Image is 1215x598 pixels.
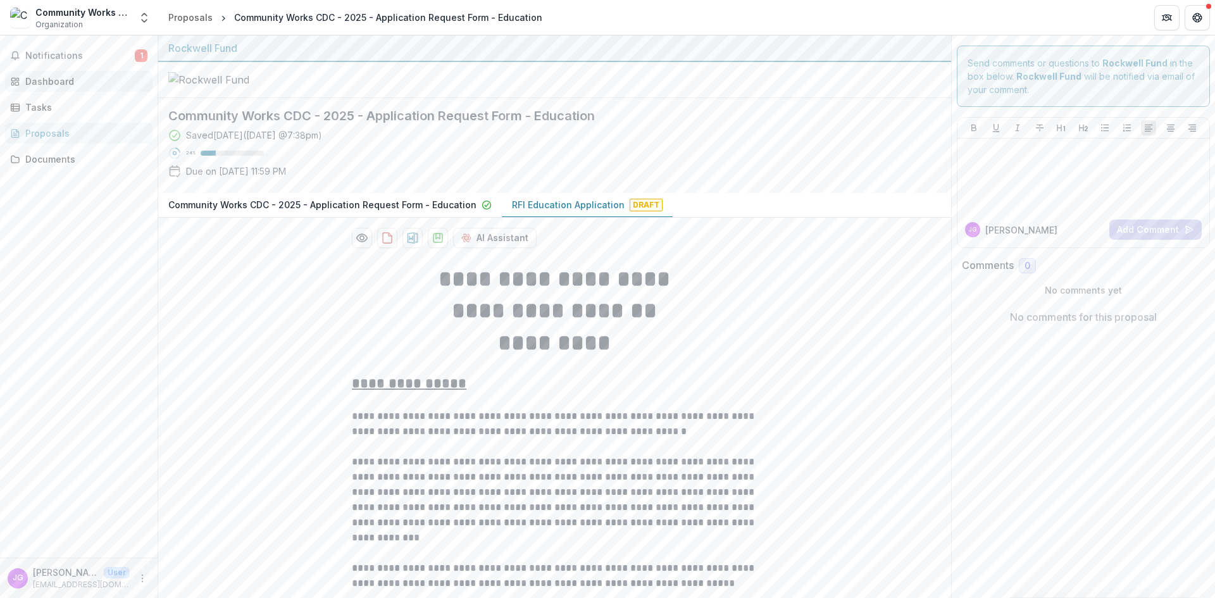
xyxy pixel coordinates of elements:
[5,149,153,170] a: Documents
[168,11,213,24] div: Proposals
[13,574,23,582] div: Johnny Gentry
[25,101,142,114] div: Tasks
[5,123,153,144] a: Proposals
[1163,120,1178,135] button: Align Center
[1185,120,1200,135] button: Align Right
[186,149,196,158] p: 24 %
[104,567,130,578] p: User
[168,72,295,87] img: Rockwell Fund
[168,108,921,123] h2: Community Works CDC - 2025 - Application Request Form - Education
[988,120,1004,135] button: Underline
[25,75,142,88] div: Dashboard
[630,199,663,211] span: Draft
[1097,120,1112,135] button: Bullet List
[168,198,477,211] p: Community Works CDC - 2025 - Application Request Form - Education
[453,228,537,248] button: AI Assistant
[168,40,941,56] div: Rockwell Fund
[5,71,153,92] a: Dashboard
[377,228,397,248] button: download-proposal
[968,227,976,233] div: Johnny Gentry
[352,228,372,248] button: Preview 93dbdd9f-6934-4a78-8663-cdd8cba14d57-1.pdf
[5,97,153,118] a: Tasks
[135,5,153,30] button: Open entity switcher
[135,571,150,586] button: More
[962,259,1014,271] h2: Comments
[966,120,981,135] button: Bold
[512,198,625,211] p: RFI Education Application
[135,49,147,62] span: 1
[1010,120,1025,135] button: Italicize
[1016,71,1081,82] strong: Rockwell Fund
[33,579,130,590] p: [EMAIL_ADDRESS][DOMAIN_NAME]
[35,19,83,30] span: Organization
[234,11,542,24] div: Community Works CDC - 2025 - Application Request Form - Education
[1032,120,1047,135] button: Strike
[1154,5,1180,30] button: Partners
[1185,5,1210,30] button: Get Help
[957,46,1211,107] div: Send comments or questions to in the box below. will be notified via email of your comment.
[186,128,322,142] div: Saved [DATE] ( [DATE] @ 7:38pm )
[1010,309,1157,325] p: No comments for this proposal
[35,6,130,19] div: Community Works CDC
[1076,120,1091,135] button: Heading 2
[1054,120,1069,135] button: Heading 1
[402,228,423,248] button: download-proposal
[1025,261,1030,271] span: 0
[1119,120,1135,135] button: Ordered List
[1141,120,1156,135] button: Align Left
[5,46,153,66] button: Notifications1
[25,127,142,140] div: Proposals
[1102,58,1168,68] strong: Rockwell Fund
[962,283,1206,297] p: No comments yet
[25,51,135,61] span: Notifications
[10,8,30,28] img: Community Works CDC
[985,223,1057,237] p: [PERSON_NAME]
[428,228,448,248] button: download-proposal
[163,8,547,27] nav: breadcrumb
[25,153,142,166] div: Documents
[1109,220,1202,240] button: Add Comment
[33,566,99,579] p: [PERSON_NAME]
[186,165,286,178] p: Due on [DATE] 11:59 PM
[163,8,218,27] a: Proposals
